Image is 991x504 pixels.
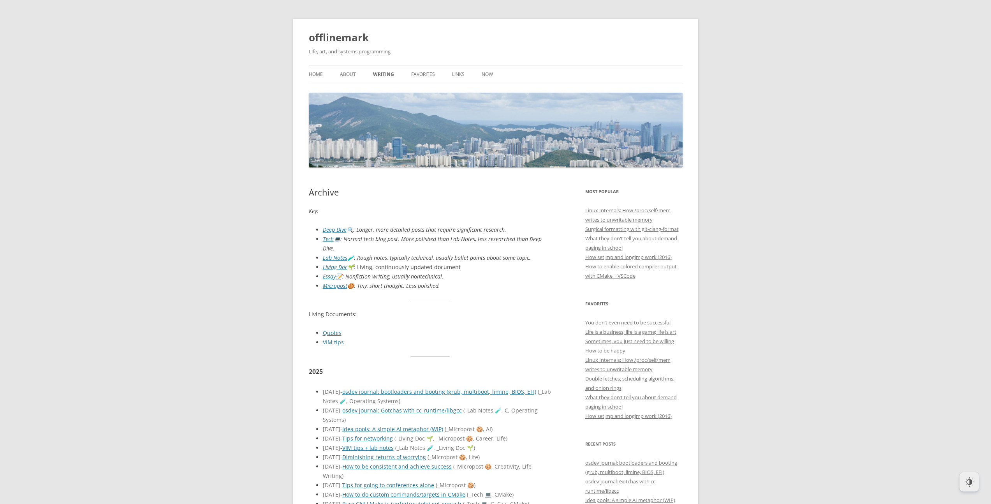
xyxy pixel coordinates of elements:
a: offlinemark [309,28,369,47]
span: _Micropost 🍪, Life [428,453,480,461]
li: 🔍: Longer, more detailed posts that require significant research. [323,225,552,234]
a: osdev journal: bootloaders and booting (grub, multiboot, limine, BIOS, EFI) [342,388,536,395]
a: Life is a business; life is a game; life is art [585,328,676,335]
span: _Lab Notes 🧪, C, Operating Systems [323,407,538,423]
span: _Micropost 🍪, AI [445,425,493,433]
a: VIM tips + lab notes [342,444,394,451]
span: ( [463,407,465,414]
a: Tips for networking [342,435,393,442]
span: ) [473,444,475,451]
a: Deep Dive [323,226,347,233]
a: osdev journal: bootloaders and booting (grub, multiboot, limine, BIOS, EFI) [585,459,677,476]
li: 💻: Normal tech blog post. More polished than Lab Notes, less researched than Deep Dive. [323,234,552,253]
span: [DATE] [323,453,342,461]
a: Idea pools: A simple AI metaphor (WIP) [585,497,675,504]
p: Living Documents: [309,310,552,319]
a: Tips for going to conferences alone [342,481,434,489]
span: [DATE] [323,463,342,470]
span: _Lab Notes 🧪, Operating Systems [323,388,551,405]
a: What they don't tell you about demand paging in school [585,235,677,251]
span: ( [395,444,397,451]
span: [DATE] [323,435,342,442]
span: ( [467,491,468,498]
span: - [340,491,342,498]
span: - [340,388,342,395]
h3: Most Popular [585,187,683,196]
em: 🧪: Rough notes, typically technical, usually bullet points about some topic. [347,254,531,261]
span: ) [399,397,400,405]
a: How to be happy [585,347,625,354]
span: - [340,425,342,433]
span: ) [491,425,493,433]
a: Links [452,66,465,83]
span: ( [538,388,539,395]
h1: Archive [309,187,552,197]
a: How to be consistent and achieve success [342,463,452,470]
a: How setjmp and longjmp work (2016) [585,412,672,419]
span: - [340,463,342,470]
span: ( [445,425,446,433]
a: How to do custom commands/targets in CMake [342,491,465,498]
span: - [340,435,342,442]
a: Idea pools: A simple AI metaphor (WIP) [342,425,443,433]
a: Sometimes, you just need to be willing [585,338,674,345]
a: Quotes [323,329,341,337]
a: Double fetches, scheduling algorithms, and onion rings [585,375,674,391]
span: [DATE] [323,491,342,498]
img: offlinemark [309,93,683,167]
span: ( [453,463,455,470]
span: _Micropost 🍪 [436,481,475,489]
em: 🌱 [323,263,354,271]
h3: Favorites [585,299,683,308]
h3: 2025 [309,366,552,378]
a: You don’t even need to be successful [585,319,671,326]
span: - [340,407,342,414]
a: Linux Internals: How /proc/self/mem writes to unwritable memory [585,207,671,223]
em: Key: [309,207,319,215]
a: Essay [323,273,336,280]
span: [DATE] [323,407,342,414]
span: ) [342,472,343,479]
a: Linux Internals: How /proc/self/mem writes to unwritable memory [585,356,671,373]
a: Tech [323,235,334,243]
span: _Tech 💻, CMake [467,491,514,498]
span: _Living Doc 🌱, _Micropost 🍪, Career, Life [394,435,507,442]
a: Micropost [323,282,347,289]
a: Favorites [411,66,435,83]
span: ) [512,491,514,498]
span: [DATE] [323,388,342,395]
a: Lab Notes [323,254,347,261]
span: ( [436,481,437,489]
span: _Lab Notes 🧪, _Living Doc 🌱 [395,444,475,451]
span: ( [394,435,396,442]
span: - [340,444,342,451]
a: Now [482,66,493,83]
span: ) [506,435,507,442]
a: Diminishing returns of worrying [342,453,426,461]
span: [DATE] [323,481,342,489]
span: ) [478,453,480,461]
span: [DATE] [323,444,342,451]
a: VIM tips [323,338,344,346]
a: How setjmp and longjmp work (2016) [585,254,672,261]
a: osdev journal: Gotchas with cc-runtime/libgcc [342,407,462,414]
span: [DATE] [323,425,342,433]
a: osdev journal: Gotchas with cc-runtime/libgcc [585,478,657,494]
h2: Life, art, and systems programming [309,47,683,56]
span: ) [474,481,475,489]
a: How to enable colored compiler output with CMake + VSCode [585,263,677,279]
a: Surgical formatting with git-clang-format [585,226,679,233]
a: Home [309,66,323,83]
span: ) [344,416,346,423]
li: : Living, continuously updated document [323,263,552,272]
a: Writing [373,66,394,83]
a: What they don’t tell you about demand paging in school [585,394,677,410]
span: - [340,481,342,489]
h3: Recent Posts [585,439,683,449]
a: About [340,66,356,83]
span: _Micropost 🍪, Creativity, Life, Writing [323,463,533,479]
li: 📝: Nonfiction writing, usually nontechnical. [323,272,552,281]
li: 🍪: Tiny, short thought. Less polished. [323,281,552,291]
span: ( [428,453,429,461]
span: - [340,453,342,461]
